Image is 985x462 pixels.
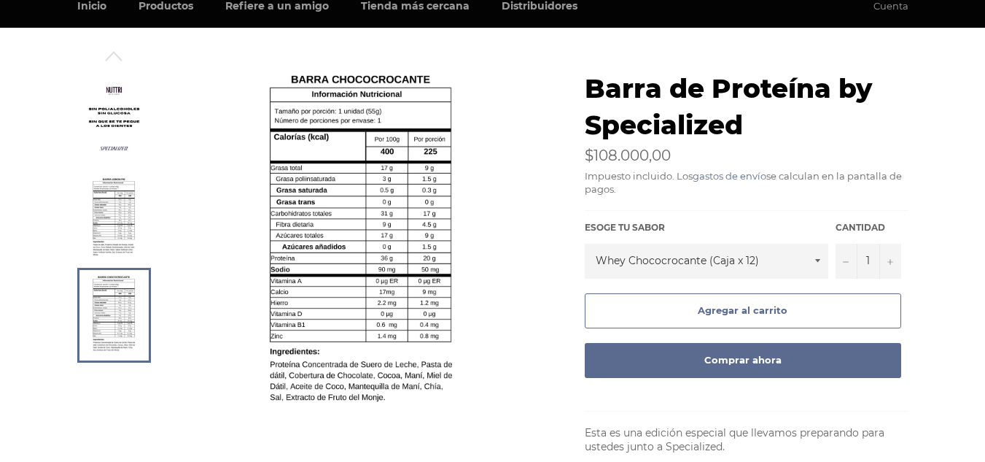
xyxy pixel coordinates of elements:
button: Agregar al carrito [585,293,901,328]
img: Barra de Proteína by Specialized [85,82,144,156]
button: Quitar uno a la cantidad de artículos [836,244,857,279]
label: Cantidad [836,222,901,234]
img: Barra de Proteína by Specialized [262,71,459,421]
button: Comprar ahora [585,343,901,378]
label: Esoge tu sabor [585,222,828,234]
h1: Barra de Proteína by Specialized [585,71,908,143]
span: $108.000,00 [585,147,671,164]
div: Impuesto incluido. Los se calculan en la pantalla de pagos. [585,170,908,196]
a: gastos de envío [693,170,766,182]
img: Barra de Proteína by Specialized [91,177,136,258]
button: Aumentar uno a la cantidad de artículos [879,244,901,279]
span: Agregar al carrito [698,304,787,316]
p: Esta es una edición especial que llevamos preparando para ustedes junto a Specialized. [585,426,908,455]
